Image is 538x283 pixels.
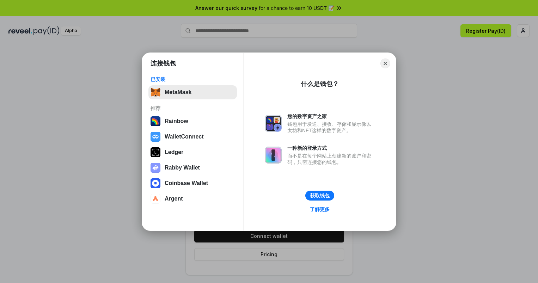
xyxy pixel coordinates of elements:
div: Coinbase Wallet [165,180,208,186]
div: Rabby Wallet [165,165,200,171]
button: Argent [148,192,237,206]
button: Ledger [148,145,237,159]
div: 而不是在每个网站上创建新的账户和密码，只需连接您的钱包。 [287,153,375,165]
h1: 连接钱包 [151,59,176,68]
img: svg+xml,%3Csvg%20width%3D%2228%22%20height%3D%2228%22%20viewBox%3D%220%200%2028%2028%22%20fill%3D... [151,194,160,204]
div: 钱包用于发送、接收、存储和显示像以太坊和NFT这样的数字资产。 [287,121,375,134]
img: svg+xml,%3Csvg%20width%3D%2228%22%20height%3D%2228%22%20viewBox%3D%220%200%2028%2028%22%20fill%3D... [151,178,160,188]
div: 您的数字资产之家 [287,113,375,119]
img: svg+xml,%3Csvg%20xmlns%3D%22http%3A%2F%2Fwww.w3.org%2F2000%2Fsvg%22%20fill%3D%22none%22%20viewBox... [151,163,160,173]
img: svg+xml,%3Csvg%20width%3D%2228%22%20height%3D%2228%22%20viewBox%3D%220%200%2028%2028%22%20fill%3D... [151,132,160,142]
div: Ledger [165,149,183,155]
div: 已安装 [151,76,235,82]
button: Rabby Wallet [148,161,237,175]
button: MetaMask [148,85,237,99]
div: MetaMask [165,89,191,96]
a: 了解更多 [306,205,334,214]
div: 什么是钱包？ [301,80,339,88]
div: Argent [165,196,183,202]
div: 获取钱包 [310,192,330,199]
div: 一种新的登录方式 [287,145,375,151]
button: 获取钱包 [305,191,334,201]
button: Rainbow [148,114,237,128]
button: Close [380,59,390,68]
button: Coinbase Wallet [148,176,237,190]
img: svg+xml,%3Csvg%20fill%3D%22none%22%20height%3D%2233%22%20viewBox%3D%220%200%2035%2033%22%20width%... [151,87,160,97]
img: svg+xml,%3Csvg%20xmlns%3D%22http%3A%2F%2Fwww.w3.org%2F2000%2Fsvg%22%20fill%3D%22none%22%20viewBox... [265,147,282,164]
img: svg+xml,%3Csvg%20xmlns%3D%22http%3A%2F%2Fwww.w3.org%2F2000%2Fsvg%22%20fill%3D%22none%22%20viewBox... [265,115,282,132]
div: 推荐 [151,105,235,111]
div: Rainbow [165,118,188,124]
button: WalletConnect [148,130,237,144]
img: svg+xml,%3Csvg%20width%3D%22120%22%20height%3D%22120%22%20viewBox%3D%220%200%20120%20120%22%20fil... [151,116,160,126]
img: svg+xml,%3Csvg%20xmlns%3D%22http%3A%2F%2Fwww.w3.org%2F2000%2Fsvg%22%20width%3D%2228%22%20height%3... [151,147,160,157]
div: 了解更多 [310,206,330,213]
div: WalletConnect [165,134,204,140]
